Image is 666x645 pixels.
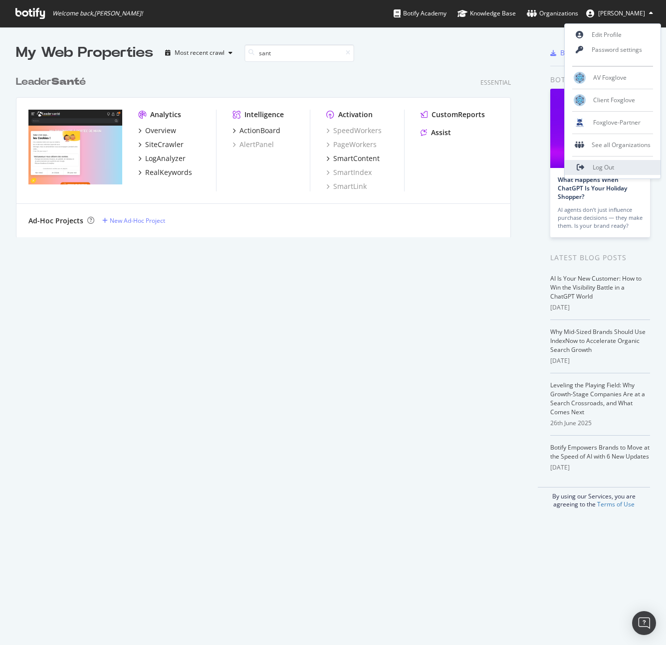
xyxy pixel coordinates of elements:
[239,126,280,136] div: ActionBoard
[138,126,176,136] a: Overview
[138,167,192,177] a: RealKeywords
[161,45,236,61] button: Most recent crawl
[632,611,656,635] div: Open Intercom Messenger
[110,216,165,225] div: New Ad-Hoc Project
[578,5,661,21] button: [PERSON_NAME]
[558,175,627,201] a: What Happens When ChatGPT Is Your Holiday Shopper?
[550,274,642,301] a: AI Is Your New Customer: How to Win the Visibility Battle in a ChatGPT World
[560,48,631,58] div: Botify Chrome Plugin
[52,9,143,17] span: Welcome back, [PERSON_NAME] !
[16,75,86,89] div: Leader é
[244,110,284,120] div: Intelligence
[244,44,354,62] input: Search
[538,487,650,508] div: By using our Services, you are agreeing to the
[457,8,516,18] div: Knowledge Base
[550,463,650,472] div: [DATE]
[565,160,661,175] a: Log Out
[527,8,578,18] div: Organizations
[421,128,451,138] a: Assist
[145,154,186,163] div: LogAnalyzer
[480,78,511,87] div: Essential
[326,167,372,177] a: SmartIndex
[326,126,382,136] a: SpeedWorkers
[138,140,184,150] a: SiteCrawler
[28,110,122,185] img: leadersante-pharmacie.fr
[432,110,485,120] div: CustomReports
[51,77,79,87] b: Sant
[574,72,586,84] img: AV Foxglove
[593,96,635,104] span: Client Foxglove
[593,163,614,171] span: Log Out
[232,126,280,136] a: ActionBoard
[550,89,650,168] img: What Happens When ChatGPT Is Your Holiday Shopper?
[145,126,176,136] div: Overview
[550,356,650,365] div: [DATE]
[16,75,90,89] a: LeaderSanté
[338,110,373,120] div: Activation
[550,252,650,263] div: Latest Blog Posts
[565,138,661,153] div: See all Organizations
[28,216,83,226] div: Ad-Hoc Projects
[421,110,485,120] a: CustomReports
[565,27,661,42] a: Edit Profile
[593,118,641,127] span: Foxglove-Partner
[150,110,181,120] div: Analytics
[550,303,650,312] div: [DATE]
[550,327,646,354] a: Why Mid-Sized Brands Should Use IndexNow to Accelerate Organic Search Growth
[550,381,645,416] a: Leveling the Playing Field: Why Growth-Stage Companies Are at a Search Crossroads, and What Comes...
[138,154,186,163] a: LogAnalyzer
[175,50,224,56] div: Most recent crawl
[574,94,586,106] img: Client Foxglove
[16,63,519,237] div: grid
[593,73,627,82] span: AV Foxglove
[326,154,380,163] a: SmartContent
[16,43,153,63] div: My Web Properties
[326,181,367,191] a: SmartLink
[145,140,184,150] div: SiteCrawler
[597,500,635,508] a: Terms of Use
[550,74,650,85] div: Botify news
[558,206,643,230] div: AI agents don’t just influence purchase decisions — they make them. Is your brand ready?
[394,8,446,18] div: Botify Academy
[565,42,661,57] a: Password settings
[550,48,631,58] a: Botify Chrome Plugin
[326,140,377,150] a: PageWorkers
[333,154,380,163] div: SmartContent
[574,117,586,129] img: Foxglove-Partner
[550,419,650,428] div: 26th June 2025
[232,140,274,150] a: AlertPanel
[598,9,645,17] span: Olivier Job
[102,216,165,225] a: New Ad-Hoc Project
[431,128,451,138] div: Assist
[145,167,192,177] div: RealKeywords
[550,443,650,461] a: Botify Empowers Brands to Move at the Speed of AI with 6 New Updates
